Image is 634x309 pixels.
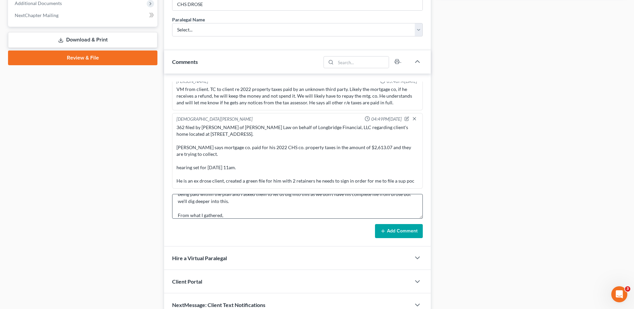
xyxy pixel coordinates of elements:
[15,0,62,6] span: Additional Documents
[172,278,202,285] span: Client Portal
[9,9,157,21] a: NextChapter Mailing
[172,59,198,65] span: Comments
[15,12,58,18] span: NextChapter Mailing
[172,16,205,23] div: Paralegal Name
[8,32,157,48] a: Download & Print
[336,57,389,68] input: Search...
[176,116,253,123] div: [DEMOGRAPHIC_DATA][PERSON_NAME]
[172,302,265,308] span: NextMessage: Client Text Notifications
[611,286,627,302] iframe: Intercom live chat
[176,124,418,184] div: 362 filed by [PERSON_NAME] of [PERSON_NAME] Law on behalf of Longbridge Financial, LLC regarding ...
[625,286,630,292] span: 3
[8,50,157,65] a: Review & File
[375,224,423,238] button: Add Comment
[172,255,227,261] span: Hire a Virtual Paralegal
[387,78,417,85] span: 05:40PM[DATE]
[371,116,402,122] span: 04:49PM[DATE]
[176,78,208,85] div: [PERSON_NAME]
[176,86,418,106] div: VM from client. TC to client re 2022 property taxes paid by an unknown third party. Likely the mo...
